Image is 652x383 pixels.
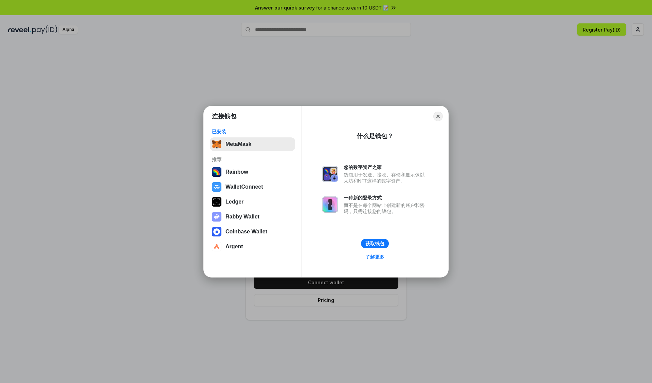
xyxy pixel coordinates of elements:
[212,182,221,192] img: svg+xml,%3Csvg%20width%3D%2228%22%20height%3D%2228%22%20viewBox%3D%220%200%2028%2028%22%20fill%3D...
[212,212,221,222] img: svg+xml,%3Csvg%20xmlns%3D%22http%3A%2F%2Fwww.w3.org%2F2000%2Fsvg%22%20fill%3D%22none%22%20viewBox...
[322,166,338,182] img: svg+xml,%3Csvg%20xmlns%3D%22http%3A%2F%2Fwww.w3.org%2F2000%2Fsvg%22%20fill%3D%22none%22%20viewBox...
[212,227,221,236] img: svg+xml,%3Csvg%20width%3D%2228%22%20height%3D%2228%22%20viewBox%3D%220%200%2028%2028%22%20fill%3D...
[225,141,251,147] div: MetaMask
[225,184,263,190] div: WalletConnect
[365,241,384,247] div: 获取钱包
[210,165,295,179] button: Rainbow
[212,139,221,149] img: svg+xml,%3Csvg%20fill%3D%22none%22%20height%3D%2233%22%20viewBox%3D%220%200%2035%2033%22%20width%...
[344,202,428,214] div: 而不是在每个网站上创建新的账户和密码，只需连接您的钱包。
[212,112,236,120] h1: 连接钱包
[361,239,389,248] button: 获取钱包
[210,195,295,209] button: Ledger
[210,137,295,151] button: MetaMask
[357,132,393,140] div: 什么是钱包？
[344,164,428,170] div: 您的数字资产之家
[212,167,221,177] img: svg+xml,%3Csvg%20width%3D%22120%22%20height%3D%22120%22%20viewBox%3D%220%200%20120%20120%22%20fil...
[210,225,295,238] button: Coinbase Wallet
[225,244,243,250] div: Argent
[365,254,384,260] div: 了解更多
[433,112,443,121] button: Close
[344,195,428,201] div: 一种新的登录方式
[225,214,259,220] div: Rabby Wallet
[322,196,338,213] img: svg+xml,%3Csvg%20xmlns%3D%22http%3A%2F%2Fwww.w3.org%2F2000%2Fsvg%22%20fill%3D%22none%22%20viewBox...
[344,172,428,184] div: 钱包用于发送、接收、存储和显示像以太坊和NFT这样的数字资产。
[225,169,248,175] div: Rainbow
[225,199,243,205] div: Ledger
[212,242,221,251] img: svg+xml,%3Csvg%20width%3D%2228%22%20height%3D%2228%22%20viewBox%3D%220%200%2028%2028%22%20fill%3D...
[225,229,267,235] div: Coinbase Wallet
[361,252,388,261] a: 了解更多
[212,129,293,135] div: 已安装
[210,210,295,224] button: Rabby Wallet
[212,197,221,207] img: svg+xml,%3Csvg%20xmlns%3D%22http%3A%2F%2Fwww.w3.org%2F2000%2Fsvg%22%20width%3D%2228%22%20height%3...
[212,156,293,162] div: 推荐
[210,180,295,194] button: WalletConnect
[210,240,295,253] button: Argent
